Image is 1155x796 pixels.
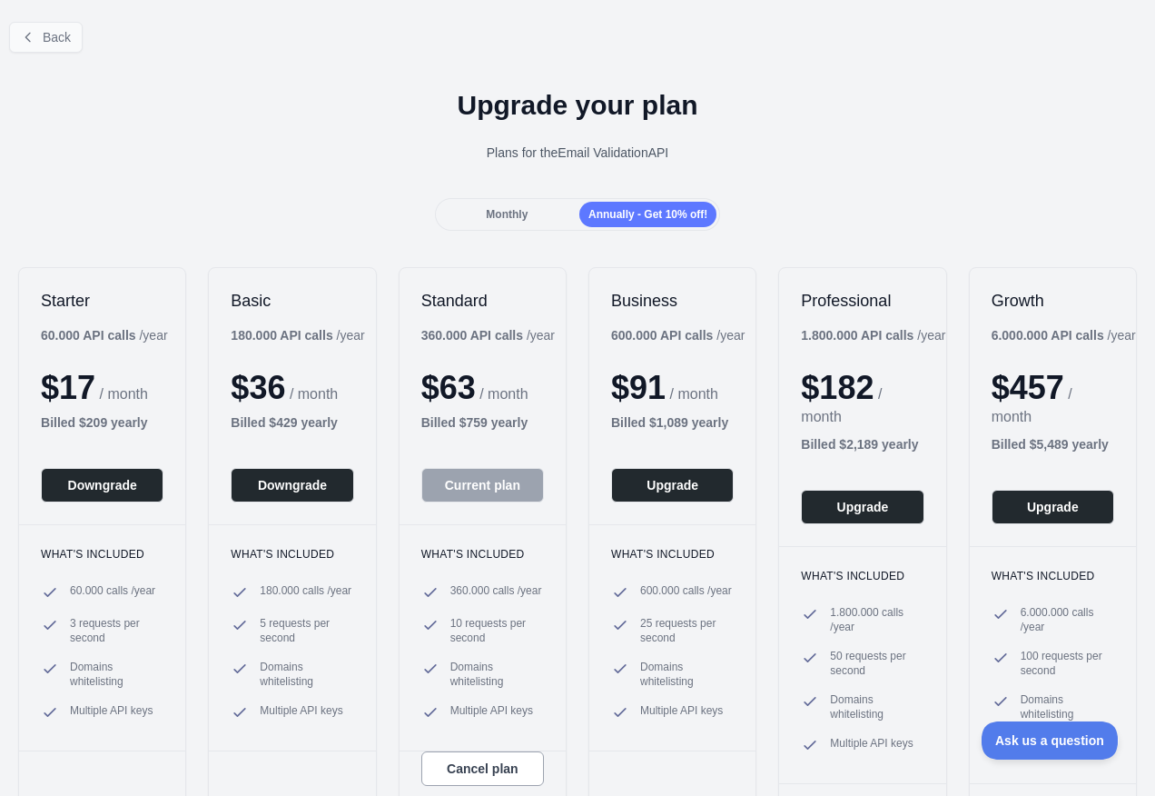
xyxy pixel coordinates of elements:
h3: What's included [801,569,923,583]
span: 50 requests per second [830,649,923,678]
span: 5 requests per second [260,616,353,645]
span: 1.800.000 calls / year [830,605,923,634]
span: Domains whitelisting [640,660,734,689]
span: 10 requests per second [450,616,544,645]
span: 100 requests per second [1021,649,1114,678]
span: Domains whitelisting [260,660,353,689]
span: 180.000 calls / year [260,583,351,602]
span: 6.000.000 calls / year [1021,605,1114,634]
span: Domains whitelisting [450,660,544,689]
span: 360.000 calls / year [450,583,542,602]
span: 600.000 calls / year [640,583,732,602]
h3: What's included [992,569,1114,583]
iframe: Toggle Customer Support [982,721,1119,760]
span: 25 requests per second [640,616,734,645]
